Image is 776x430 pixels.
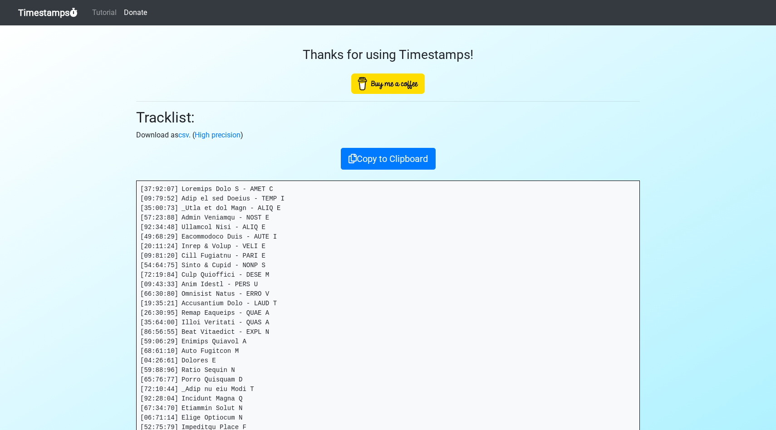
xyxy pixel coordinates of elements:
a: High precision [195,131,241,139]
a: csv [178,131,189,139]
h2: Tracklist: [136,109,640,126]
p: Download as . ( ) [136,130,640,141]
h3: Thanks for using Timestamps! [136,47,640,63]
a: Timestamps [18,4,78,22]
a: Donate [120,4,151,22]
img: Buy Me A Coffee [351,73,425,94]
button: Copy to Clipboard [341,148,436,170]
a: Tutorial [88,4,120,22]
